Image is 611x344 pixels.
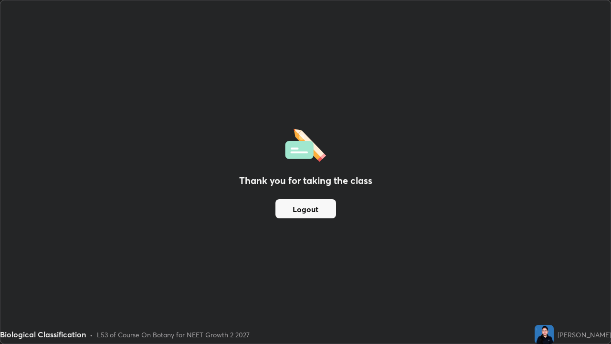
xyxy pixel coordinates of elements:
[275,199,336,218] button: Logout
[285,126,326,162] img: offlineFeedback.1438e8b3.svg
[535,325,554,344] img: 4d3b81c1e5a54ce0b94c80421dbc5182.jpg
[239,173,372,188] h2: Thank you for taking the class
[90,330,93,340] div: •
[97,330,250,340] div: L53 of Course On Botany for NEET Growth 2 2027
[558,330,611,340] div: [PERSON_NAME]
